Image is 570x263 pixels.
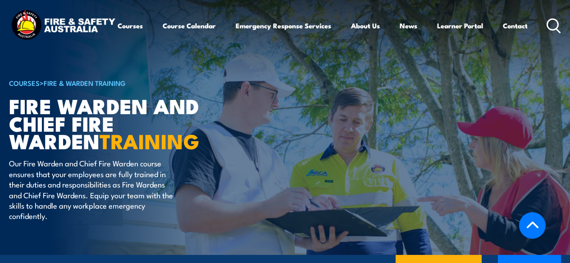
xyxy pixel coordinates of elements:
[400,15,417,36] a: News
[100,125,200,156] strong: TRAINING
[9,78,40,88] a: COURSES
[118,15,143,36] a: Courses
[44,78,126,88] a: Fire & Warden Training
[503,15,528,36] a: Contact
[236,15,331,36] a: Emergency Response Services
[163,15,216,36] a: Course Calendar
[9,97,232,149] h1: Fire Warden and Chief Fire Warden
[9,158,173,221] p: Our Fire Warden and Chief Fire Warden course ensures that your employees are fully trained in the...
[437,15,483,36] a: Learner Portal
[351,15,380,36] a: About Us
[9,77,232,88] h6: >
